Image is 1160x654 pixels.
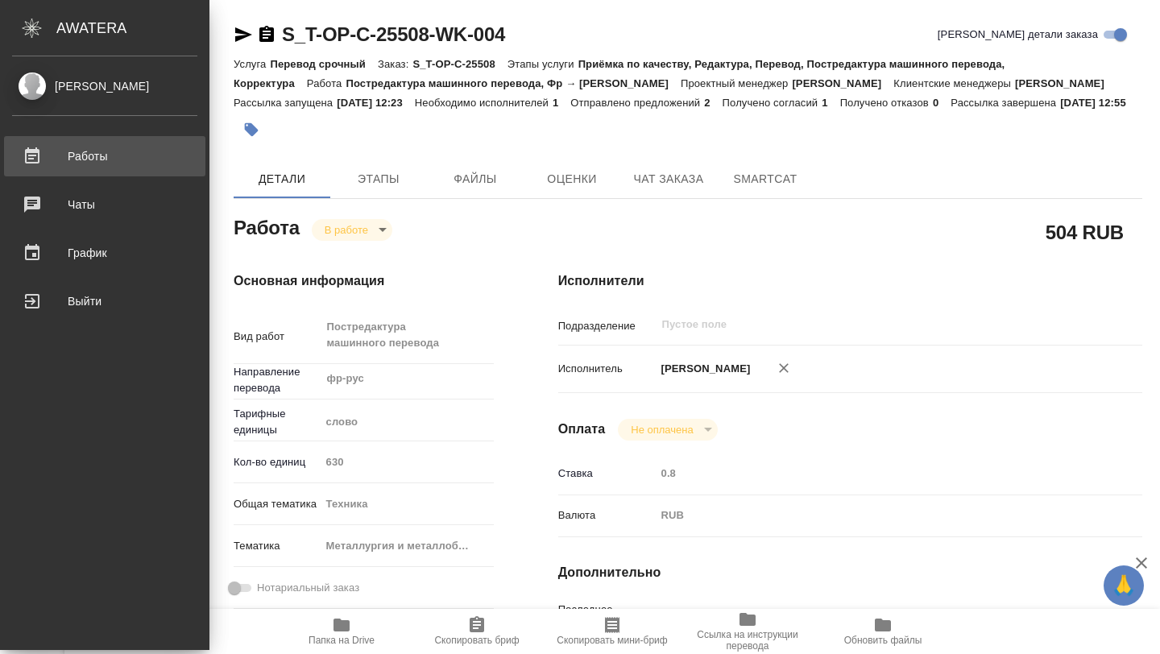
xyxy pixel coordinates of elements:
div: [PERSON_NAME] [12,77,197,95]
h2: Работа [234,212,300,241]
h4: Основная информация [234,271,494,291]
span: Чат заказа [630,169,707,189]
a: Чаты [4,184,205,225]
a: График [4,233,205,273]
p: Услуга [234,58,270,70]
a: Выйти [4,281,205,321]
h4: Дополнительно [558,563,1142,582]
input: Пустое поле [656,606,1094,629]
div: График [12,241,197,265]
p: Необходимо исполнителей [415,97,553,109]
span: [PERSON_NAME] детали заказа [938,27,1098,43]
div: Выйти [12,289,197,313]
p: Рассылка завершена [951,97,1060,109]
p: Работа [307,77,346,89]
p: Тематика [234,538,321,554]
p: [PERSON_NAME] [656,361,751,377]
p: 1 [553,97,570,109]
div: В работе [312,219,392,241]
input: Пустое поле [656,462,1094,485]
p: [PERSON_NAME] [792,77,893,89]
span: Обновить файлы [844,635,922,646]
p: Рассылка запущена [234,97,337,109]
span: 🙏 [1110,569,1137,602]
p: Проектный менеджер [681,77,792,89]
p: [DATE] 12:55 [1060,97,1138,109]
button: Удалить исполнителя [766,350,802,386]
p: Тарифные единицы [234,406,321,438]
p: Приёмка по качеству, Редактура, Перевод, Постредактура машинного перевода, Корректура [234,58,1005,89]
h4: Исполнители [558,271,1142,291]
button: Папка на Drive [274,609,409,654]
button: Обновить файлы [815,609,951,654]
div: RUB [656,502,1094,529]
button: Ссылка на инструкции перевода [680,609,815,654]
p: 0 [933,97,951,109]
button: Скопировать ссылку [257,25,276,44]
h4: Оплата [558,420,606,439]
p: Направление перевода [234,364,321,396]
span: Нотариальный заказ [257,580,359,596]
button: Скопировать бриф [409,609,545,654]
button: В работе [320,223,373,237]
p: Получено отказов [840,97,933,109]
p: 1 [822,97,839,109]
span: Скопировать мини-бриф [557,635,667,646]
div: Металлургия и металлобработка [321,532,494,560]
input: Пустое поле [321,450,494,474]
p: Подразделение [558,318,656,334]
span: Скопировать бриф [434,635,519,646]
input: Пустое поле [661,315,1056,334]
div: Техника [321,490,494,518]
p: Этапы услуги [507,58,578,70]
p: Последнее изменение [558,602,656,634]
p: Постредактура машинного перевода, Фр → [PERSON_NAME] [346,77,680,89]
p: Ставка [558,466,656,482]
p: Общая тематика [234,496,321,512]
div: Чаты [12,192,197,217]
a: Работы [4,136,205,176]
div: слово [321,408,494,436]
span: Детали [243,169,321,189]
p: Заказ: [378,58,412,70]
span: Оценки [533,169,611,189]
button: Не оплачена [626,423,698,437]
button: Добавить тэг [234,112,269,147]
button: Скопировать мини-бриф [545,609,680,654]
span: Файлы [437,169,514,189]
span: Ссылка на инструкции перевода [690,629,806,652]
p: Клиентские менеджеры [893,77,1015,89]
p: Получено согласий [723,97,822,109]
span: SmartCat [727,169,804,189]
p: Отправлено предложений [570,97,704,109]
p: Перевод срочный [270,58,378,70]
p: 2 [704,97,722,109]
p: Вид работ [234,329,321,345]
div: AWATERA [56,12,209,44]
p: Валюта [558,507,656,524]
p: [PERSON_NAME] [1015,77,1116,89]
a: S_T-OP-C-25508-WK-004 [282,23,505,45]
p: [DATE] 12:23 [337,97,415,109]
p: Исполнитель [558,361,656,377]
div: Работы [12,144,197,168]
p: S_T-OP-C-25508 [412,58,507,70]
span: Папка на Drive [309,635,375,646]
button: Скопировать ссылку для ЯМессенджера [234,25,253,44]
div: В работе [618,419,717,441]
span: Этапы [340,169,417,189]
p: Кол-во единиц [234,454,321,470]
h2: 504 RUB [1046,218,1124,246]
button: 🙏 [1104,565,1144,606]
